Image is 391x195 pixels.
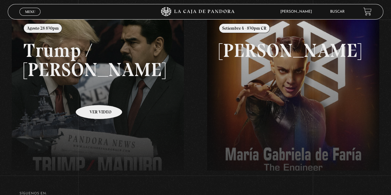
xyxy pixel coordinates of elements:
a: View your shopping cart [363,7,372,16]
a: Buscar [330,10,345,14]
span: Cerrar [23,15,37,19]
span: Menu [25,10,35,14]
span: [PERSON_NAME] [277,10,318,14]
